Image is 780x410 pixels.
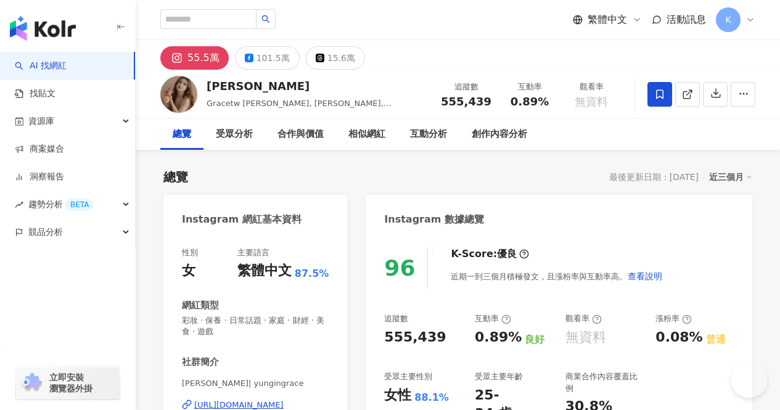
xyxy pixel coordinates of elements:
div: 受眾主要年齡 [475,371,523,382]
div: 社群簡介 [182,356,219,369]
iframe: Help Scout Beacon - Open [731,361,768,398]
span: 無資料 [575,96,608,108]
div: 相似網紅 [348,127,385,142]
div: 101.5萬 [257,49,290,67]
span: 查看說明 [628,271,662,281]
div: 追蹤數 [441,81,491,93]
span: 繁體中文 [588,13,627,27]
span: 0.89% [511,96,549,108]
div: 近期一到三個月積極發文，且漲粉率與互動率高。 [451,264,663,289]
div: 0.89% [475,328,522,347]
button: 101.5萬 [235,46,300,70]
div: 觀看率 [568,81,615,93]
span: 資源庫 [28,107,54,135]
div: 普通 [706,333,726,346]
img: KOL Avatar [160,76,197,113]
div: 創作內容分析 [472,127,527,142]
div: 女性 [384,386,411,405]
img: logo [10,16,76,41]
img: chrome extension [20,373,44,393]
div: 繁體中文 [237,261,292,281]
span: Gracetw [PERSON_NAME], [PERSON_NAME], yungingrace [207,99,392,120]
div: 0.08% [655,328,702,347]
div: 追蹤數 [384,313,408,324]
div: 總覽 [163,168,188,186]
a: 找貼文 [15,88,55,100]
a: chrome extension立即安裝 瀏覽器外掛 [16,366,120,400]
div: 受眾主要性別 [384,371,432,382]
button: 15.6萬 [306,46,365,70]
div: 總覽 [173,127,191,142]
div: 良好 [525,333,544,346]
span: search [261,15,270,23]
div: 互動率 [506,81,553,93]
span: 87.5% [295,267,329,281]
div: 88.1% [414,391,449,404]
span: 趨勢分析 [28,191,94,218]
div: 最後更新日期：[DATE] [609,172,699,182]
div: Instagram 網紅基本資料 [182,213,302,226]
div: 性別 [182,247,198,258]
div: BETA [65,199,94,211]
a: 洞察報告 [15,171,64,183]
div: 555,439 [384,328,446,347]
div: [PERSON_NAME] [207,78,427,94]
div: 合作與價值 [277,127,324,142]
div: 無資料 [565,328,606,347]
div: Instagram 數據總覽 [384,213,484,226]
div: 近三個月 [709,169,752,185]
div: 96 [384,255,415,281]
span: 彩妝 · 保養 · 日常話題 · 家庭 · 財經 · 美食 · 遊戲 [182,315,329,337]
div: 55.5萬 [187,49,220,67]
div: 網紅類型 [182,299,219,312]
div: 漲粉率 [655,313,692,324]
span: 立即安裝 瀏覽器外掛 [49,372,92,394]
div: 受眾分析 [216,127,253,142]
div: 商業合作內容覆蓋比例 [565,371,644,393]
div: 互動率 [475,313,511,324]
div: K-Score : [451,247,529,261]
span: 555,439 [441,95,491,108]
div: 15.6萬 [327,49,355,67]
span: 競品分析 [28,218,63,246]
div: 女 [182,261,195,281]
span: [PERSON_NAME]| yungingrace [182,378,329,389]
span: 活動訊息 [667,14,706,25]
div: 主要語言 [237,247,269,258]
a: searchAI 找網紅 [15,60,67,72]
span: rise [15,200,23,209]
button: 查看說明 [627,264,663,289]
a: 商案媒合 [15,143,64,155]
button: 55.5萬 [160,46,229,70]
div: 互動分析 [410,127,447,142]
div: 優良 [497,247,517,261]
div: 觀看率 [565,313,602,324]
span: K [725,13,731,27]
